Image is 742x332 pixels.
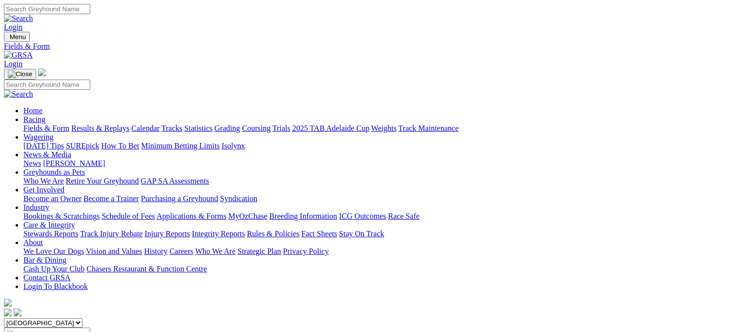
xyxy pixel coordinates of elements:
[131,124,160,132] a: Calendar
[141,194,218,203] a: Purchasing a Greyhound
[371,124,397,132] a: Weights
[23,133,54,141] a: Wagering
[43,159,105,167] a: [PERSON_NAME]
[157,212,226,220] a: Applications & Forms
[4,4,90,14] input: Search
[23,265,84,273] a: Cash Up Your Club
[169,247,193,255] a: Careers
[283,247,329,255] a: Privacy Policy
[4,51,33,60] img: GRSA
[301,229,337,238] a: Fact Sheets
[195,247,236,255] a: Who We Are
[161,124,182,132] a: Tracks
[23,265,738,273] div: Bar & Dining
[8,70,32,78] img: Close
[83,194,139,203] a: Become a Trainer
[23,177,64,185] a: Who We Are
[23,159,41,167] a: News
[247,229,300,238] a: Rules & Policies
[23,142,64,150] a: [DATE] Tips
[220,194,257,203] a: Syndication
[144,229,190,238] a: Injury Reports
[23,194,738,203] div: Get Involved
[23,124,738,133] div: Racing
[23,124,69,132] a: Fields & Form
[339,212,386,220] a: ICG Outcomes
[23,273,70,282] a: Contact GRSA
[23,150,71,159] a: News & Media
[23,194,81,203] a: Become an Owner
[238,247,281,255] a: Strategic Plan
[38,68,46,76] img: logo-grsa-white.png
[23,177,738,186] div: Greyhounds as Pets
[66,142,99,150] a: SUREpick
[23,229,738,238] div: Care & Integrity
[101,142,140,150] a: How To Bet
[399,124,459,132] a: Track Maintenance
[4,309,12,316] img: facebook.svg
[388,212,419,220] a: Race Safe
[4,42,738,51] a: Fields & Form
[86,247,142,255] a: Vision and Values
[23,212,100,220] a: Bookings & Scratchings
[86,265,207,273] a: Chasers Restaurant & Function Centre
[4,60,22,68] a: Login
[272,124,290,132] a: Trials
[23,203,49,211] a: Industry
[4,90,33,99] img: Search
[23,282,88,290] a: Login To Blackbook
[292,124,369,132] a: 2025 TAB Adelaide Cup
[4,14,33,23] img: Search
[4,69,36,80] button: Toggle navigation
[23,247,84,255] a: We Love Our Dogs
[23,142,738,150] div: Wagering
[23,168,85,176] a: Greyhounds as Pets
[228,212,267,220] a: MyOzChase
[23,229,78,238] a: Stewards Reports
[141,142,220,150] a: Minimum Betting Limits
[23,247,738,256] div: About
[184,124,213,132] a: Statistics
[215,124,240,132] a: Grading
[80,229,142,238] a: Track Injury Rebate
[23,256,66,264] a: Bar & Dining
[23,212,738,221] div: Industry
[23,106,42,115] a: Home
[66,177,139,185] a: Retire Your Greyhound
[23,159,738,168] div: News & Media
[339,229,384,238] a: Stay On Track
[4,32,30,42] button: Toggle navigation
[4,299,12,307] img: logo-grsa-white.png
[4,23,22,31] a: Login
[23,115,45,124] a: Racing
[71,124,129,132] a: Results & Replays
[23,238,43,247] a: About
[144,247,167,255] a: History
[141,177,209,185] a: GAP SA Assessments
[192,229,245,238] a: Integrity Reports
[23,221,75,229] a: Care & Integrity
[23,186,64,194] a: Get Involved
[101,212,155,220] a: Schedule of Fees
[10,33,26,41] span: Menu
[14,309,21,316] img: twitter.svg
[221,142,245,150] a: Isolynx
[242,124,271,132] a: Coursing
[269,212,337,220] a: Breeding Information
[4,80,90,90] input: Search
